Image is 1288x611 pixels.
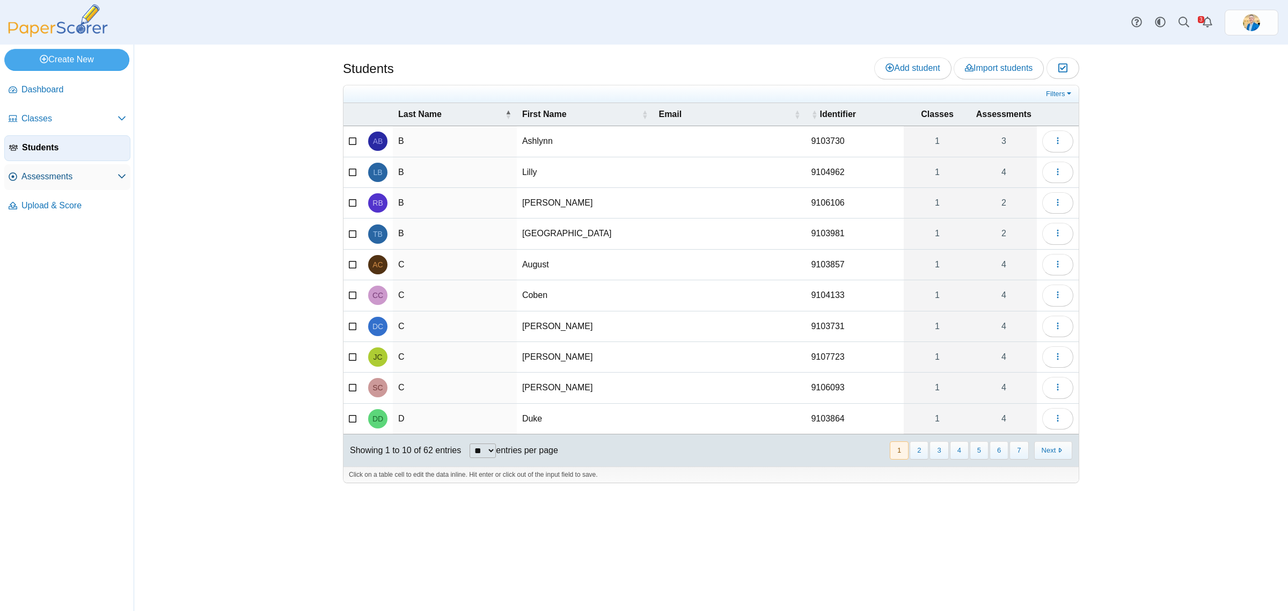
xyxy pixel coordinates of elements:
a: 1 [904,342,970,372]
td: 9103857 [806,250,904,280]
span: Rodrigo B [372,199,383,207]
label: entries per page [496,446,558,455]
td: B [393,157,517,188]
span: Identifier : Activate to sort [811,109,817,120]
img: PaperScorer [4,4,112,37]
button: 5 [970,441,989,459]
span: Import students [965,63,1033,72]
a: 1 [904,157,970,187]
span: Dane C [372,323,383,330]
span: Ashlynn B [373,137,383,145]
td: [GEOGRAPHIC_DATA] [517,219,654,249]
a: 1 [904,126,970,156]
span: Assessments [21,171,118,183]
td: [PERSON_NAME] [517,188,654,219]
td: C [393,280,517,311]
a: Dashboard [4,77,130,103]
td: 9106093 [806,373,904,403]
td: C [393,373,517,403]
a: 1 [904,188,970,218]
td: 9107723 [806,342,904,373]
span: Assessments [976,108,1031,120]
a: 4 [971,342,1037,372]
a: 1 [904,219,970,249]
td: B [393,126,517,157]
td: B [393,219,517,249]
a: Filters [1043,89,1076,99]
a: Alerts [1196,11,1219,34]
a: 1 [904,280,970,310]
span: Students [22,142,126,154]
td: [PERSON_NAME] [517,373,654,403]
a: 4 [971,280,1037,310]
a: 2 [971,188,1037,218]
td: 9106106 [806,188,904,219]
a: 4 [971,311,1037,341]
span: Trenton B [373,230,383,238]
a: Classes [4,106,130,132]
a: 1 [904,404,970,434]
td: Lilly [517,157,654,188]
td: Ashlynn [517,126,654,157]
span: Add student [885,63,940,72]
td: 9104133 [806,280,904,311]
a: Import students [954,57,1044,79]
span: Email : Activate to sort [794,109,800,120]
h1: Students [343,60,394,78]
td: [PERSON_NAME] [517,311,654,342]
a: 4 [971,157,1037,187]
img: ps.jrF02AmRZeRNgPWo [1243,14,1260,31]
span: Shanley C [372,384,383,391]
span: Jasmine C [373,353,382,361]
td: 9103731 [806,311,904,342]
span: First Name [522,108,640,120]
span: Classes [909,108,965,120]
span: Duke D [372,415,383,423]
div: Click on a table cell to edit the data inline. Hit enter or click out of the input field to save. [343,467,1079,483]
a: PaperScorer [4,30,112,39]
a: 1 [904,250,970,280]
button: 6 [990,441,1008,459]
td: Duke [517,404,654,434]
td: Coben [517,280,654,311]
a: Students [4,135,130,161]
a: Upload & Score [4,193,130,219]
a: Assessments [4,164,130,190]
td: C [393,250,517,280]
button: 1 [890,441,909,459]
span: Last Name : Activate to invert sorting [505,109,511,120]
div: Showing 1 to 10 of 62 entries [343,434,461,467]
span: Lilly B [373,169,382,176]
a: 1 [904,311,970,341]
a: 2 [971,219,1037,249]
td: 9103730 [806,126,904,157]
td: 9103981 [806,219,904,249]
button: 2 [910,441,928,459]
span: Coben C [372,292,383,299]
td: C [393,311,517,342]
a: 4 [971,404,1037,434]
nav: pagination [889,441,1072,459]
button: 3 [930,441,948,459]
td: B [393,188,517,219]
button: 7 [1009,441,1028,459]
a: 4 [971,373,1037,403]
span: Dashboard [21,84,126,96]
span: August C [372,261,383,268]
a: Add student [874,57,951,79]
span: Email [658,108,792,120]
button: Next [1034,441,1072,459]
td: D [393,404,517,434]
span: Upload & Score [21,200,126,212]
a: 1 [904,373,970,403]
a: ps.jrF02AmRZeRNgPWo [1225,10,1278,35]
a: 4 [971,250,1037,280]
a: Create New [4,49,129,70]
td: 9103864 [806,404,904,434]
td: [PERSON_NAME] [517,342,654,373]
span: First Name : Activate to sort [641,109,648,120]
button: 4 [950,441,969,459]
span: Travis McFarland [1243,14,1260,31]
a: 3 [971,126,1037,156]
span: Last Name [398,108,503,120]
